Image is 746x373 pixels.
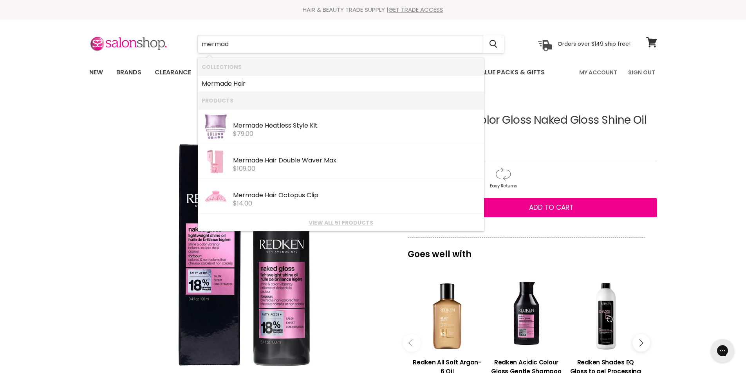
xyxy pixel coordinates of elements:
[558,40,630,47] p: Orders over $149 ship free!
[202,148,229,175] img: Untitled_design_2_171b93b6-95b8-4cda-8067-995b137ed4f7.webp
[707,336,738,365] iframe: Gorgias live chat messenger
[233,156,255,165] b: Merma
[202,77,480,90] a: de Hair
[233,157,480,165] div: de Hair Double Waver Max
[233,191,255,200] b: Merma
[202,79,224,88] b: Merma
[83,61,563,84] ul: Main menu
[470,64,551,81] a: Value Packs & Gifts
[233,199,252,208] span: $14.00
[233,122,480,130] div: de Heatless Style Kit
[483,35,504,53] button: Search
[110,64,147,81] a: Brands
[198,35,483,53] input: Search
[202,183,229,210] img: OctopusClawClip-Pink-Front_1_1799x1799_2bc4c00f-657e-4a7f-b022-36cf51f32aba.webp
[198,76,484,92] li: Collections: Mermade Hair
[197,35,504,54] form: Product
[198,109,484,144] li: Products: Mermade Heatless Style Kit
[233,129,253,138] span: $79.00
[233,121,255,130] b: Merma
[388,5,443,14] a: GET TRADE ACCESS
[198,179,484,214] li: Products: Mermade Hair Octopus Clip
[149,64,197,81] a: Clearance
[198,144,484,179] li: Products: Mermade Hair Double Waver Max
[202,220,480,226] a: View all 51 products
[233,164,255,173] span: $109.00
[482,166,524,190] img: returns.gif
[446,198,657,218] button: Add to cart
[202,113,229,141] img: 1_b3395950-1f52-4fcf-bc1b-7abd0e3f9fba.webp
[233,192,480,200] div: de Hair Octopus Clip
[574,64,622,81] a: My Account
[198,58,484,76] li: Collections
[198,92,484,109] li: Products
[623,64,660,81] a: Sign Out
[408,237,645,263] p: Goes well with
[79,61,667,84] nav: Main
[529,203,573,212] span: Add to cart
[79,6,667,14] div: HAIR & BEAUTY TRADE SUPPLY |
[198,214,484,231] li: View All
[396,114,657,126] h1: Redken Acidic Color Gloss Naked Gloss Shine Oil
[83,64,109,81] a: New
